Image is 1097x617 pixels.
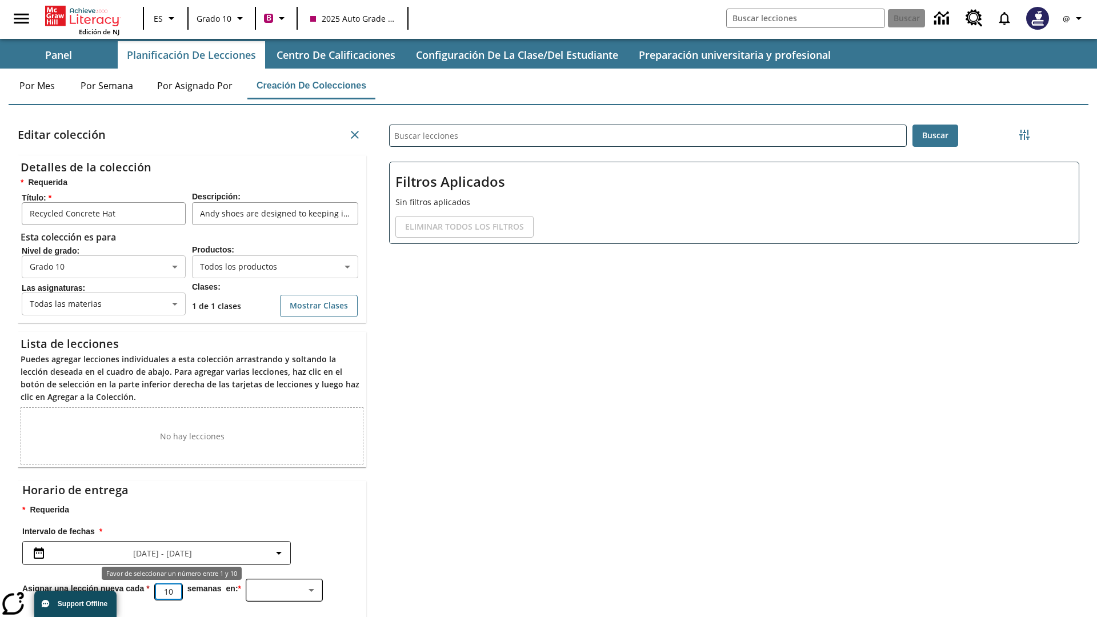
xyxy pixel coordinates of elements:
[267,41,405,69] button: Centro de calificaciones
[22,283,191,293] span: Las asignaturas :
[395,168,1073,196] h2: Filtros Aplicados
[192,8,251,29] button: Grado: Grado 10, Elige un grado
[390,125,906,146] input: Buscar lecciones
[280,295,358,317] button: Mostrar Clases
[197,13,231,25] span: Grado 10
[727,9,884,27] input: Buscar campo
[192,192,241,201] span: Descripción :
[71,72,142,99] button: Por semana
[22,481,366,499] h2: Horario de entrega
[21,229,363,245] h6: Esta colección es para
[154,13,163,25] span: ES
[27,546,286,560] button: Seleccione el intervalo de fechas opción del menú
[133,547,192,559] span: [DATE] - [DATE]
[22,255,186,278] div: Grado 10
[79,27,119,36] span: Edición de NJ
[45,3,119,36] div: Portada
[192,282,221,291] span: Clases :
[1,41,115,69] button: Panel
[45,5,119,27] a: Portada
[22,293,186,315] div: Todas las materias
[21,353,363,403] h6: Puedes agregar lecciones individuales a esta colección arrastrando y soltando la lección deseada ...
[58,600,107,608] span: Support Offline
[226,583,241,595] h3: en:
[21,335,363,353] h2: Lista de lecciones
[310,13,395,25] span: 2025 Auto Grade 10
[1019,3,1056,33] button: Escoja un nuevo avatar
[147,8,184,29] button: Lenguaje: ES, Selecciona un idioma
[1026,7,1049,30] img: Avatar
[22,193,191,202] span: Tí­tulo :
[22,246,191,255] span: Nivel de grado :
[148,72,242,99] button: Por asignado por
[959,3,990,34] a: Centro de recursos, Se abrirá en una pestaña nueva.
[22,583,150,595] h3: Asignar una lección nueva cada
[34,591,117,617] button: Support Offline
[160,430,225,442] p: No hay lecciones
[912,125,958,147] button: Buscar
[272,546,286,560] svg: Collapse Date Range Filter
[187,583,222,595] p: semanas
[266,11,271,25] span: B
[21,158,363,177] h2: Detalles de la colección
[155,576,182,607] input: Favor de seleccionar un número entre 1 y 10
[18,126,106,144] h2: Editar colección
[22,526,366,538] h3: Intervalo de fechas
[343,123,366,146] button: Cancelar
[259,8,293,29] button: Boost El color de la clase es rojo violeta. Cambiar el color de la clase.
[192,202,358,225] input: Descripción
[990,3,1019,33] a: Notificaciones
[5,2,38,35] button: Abrir el menú lateral
[247,72,375,99] button: Creación de colecciones
[192,255,358,278] div: Todos los productos
[630,41,840,69] button: Preparación universitaria y profesional
[927,3,959,34] a: Centro de información
[21,177,363,189] h6: Requerida
[395,196,1073,208] p: Sin filtros aplicados
[1013,123,1036,146] button: Menú lateral de filtros
[1056,8,1092,29] button: Perfil/Configuración
[9,72,66,99] button: Por mes
[22,202,186,225] input: Tí­tulo
[192,245,234,254] span: Productos :
[22,504,366,516] p: Requerida
[192,300,241,312] p: 1 de 1 clases
[102,567,242,580] div: Favor de seleccionar un número entre 1 y 10
[1063,13,1070,25] span: @
[154,583,183,600] div: Favor de seleccionar un número entre 1 y 10
[389,162,1079,244] div: Filtros Aplicados
[118,41,265,69] button: Planificación de lecciones
[407,41,627,69] button: Configuración de la clase/del estudiante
